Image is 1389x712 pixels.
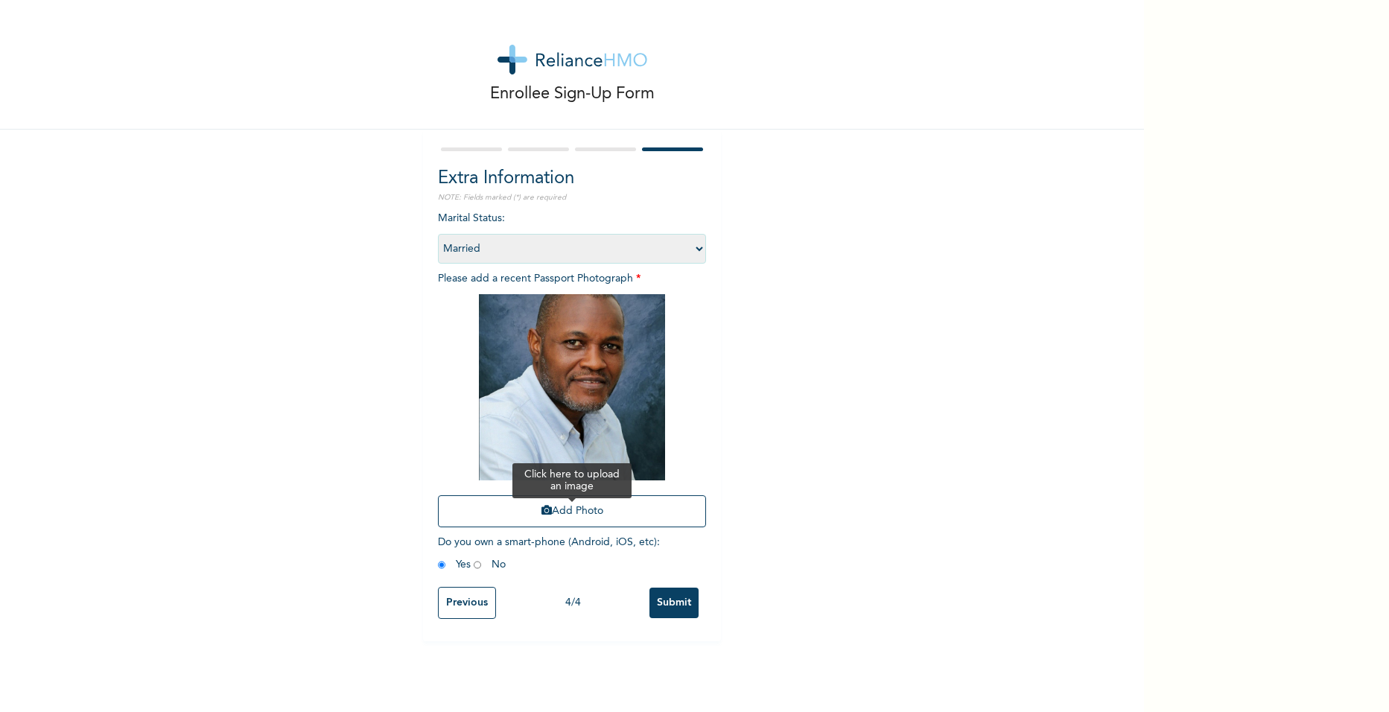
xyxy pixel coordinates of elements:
p: NOTE: Fields marked (*) are required [438,192,706,203]
span: Do you own a smart-phone (Android, iOS, etc) : Yes No [438,537,660,570]
img: Crop [479,294,665,480]
input: Previous [438,587,496,619]
h2: Extra Information [438,165,706,192]
img: logo [498,45,647,74]
span: Please add a recent Passport Photograph [438,273,706,535]
span: Marital Status : [438,213,706,254]
button: Add Photo [438,495,706,527]
input: Submit [649,588,699,618]
div: 4 / 4 [496,595,649,611]
p: Enrollee Sign-Up Form [490,82,655,107]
